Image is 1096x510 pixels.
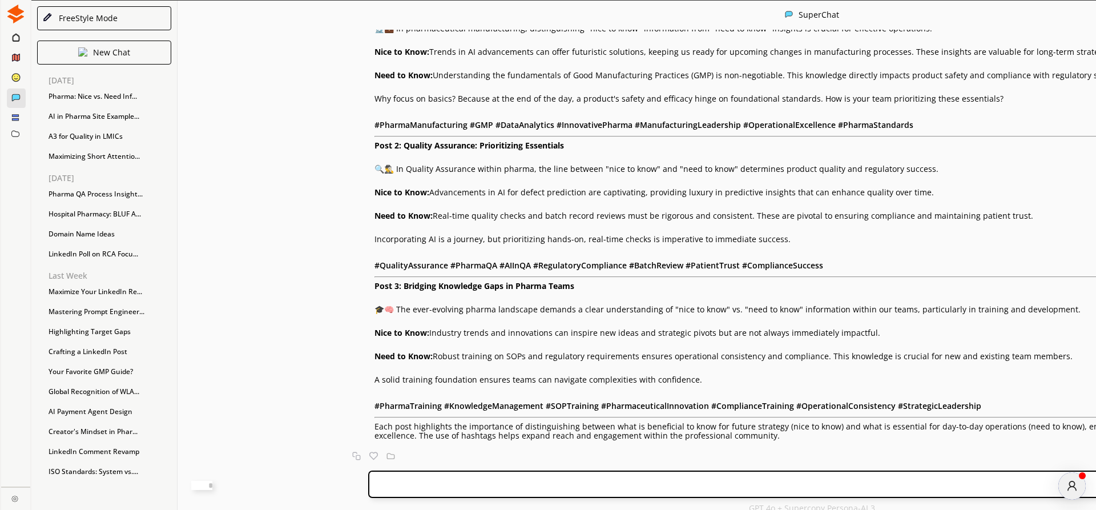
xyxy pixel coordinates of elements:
[43,88,177,105] div: Pharma: Nice vs. Need Inf...
[386,452,395,460] img: Save
[1058,472,1086,500] button: atlas-launcher
[43,463,177,480] div: ISO Standards: System vs....
[785,10,793,18] img: Close
[1,487,30,507] a: Close
[43,206,177,223] div: Hospital Pharmacy: BLUF A...
[42,13,53,23] img: Close
[352,452,361,460] img: Copy
[43,148,177,165] div: Maximizing Short Attentio...
[374,400,981,411] b: # PharmaTraining #KnowledgeManagement #SOPTraining #PharmaceuticalInnovation #ComplianceTraining ...
[43,283,177,300] div: Maximize Your LinkedIn Re...
[799,10,839,20] div: SuperChat
[374,119,913,130] b: # PharmaManufacturing #GMP #DataAnalytics #InnovativePharma #ManufacturingLeadership #Operational...
[49,174,177,183] p: [DATE]
[374,70,433,81] strong: Need to Know:
[43,128,177,145] div: A3 for Quality in LMICs
[374,280,574,291] strong: Post 3: Bridging Knowledge Gaps in Pharma Teams
[1058,472,1086,500] div: atlas-message-author-avatar
[43,186,177,203] div: Pharma QA Process Insight...
[374,351,433,362] strong: Need to Know:
[11,495,18,502] img: Close
[78,47,87,57] img: Close
[43,403,177,420] div: AI Payment Agent Design
[374,46,429,57] strong: Nice to Know:
[43,383,177,400] div: Global Recognition of WLA...
[43,323,177,340] div: Highlighting Target Gaps
[49,76,177,85] p: [DATE]
[374,187,429,198] strong: Nice to Know:
[6,5,25,23] img: Close
[43,423,177,440] div: Creator's Mindset in Phar...
[49,271,177,280] p: Last Week
[43,343,177,360] div: Crafting a LinkedIn Post
[55,14,118,23] div: FreeStyle Mode
[374,260,823,271] b: # QualityAssurance #PharmaQA #AIInQA #RegulatoryCompliance #BatchReview #PatientTrust #Compliance...
[374,140,564,151] strong: Post 2: Quality Assurance: Prioritizing Essentials
[43,226,177,243] div: Domain Name Ideas
[43,303,177,320] div: Mastering Prompt Engineer...
[43,363,177,380] div: Your Favorite GMP Guide?
[93,48,130,57] p: New Chat
[43,246,177,263] div: LinkedIn Poll on RCA Focu...
[374,210,433,221] strong: Need to Know:
[43,108,177,125] div: AI in Pharma Site Example...
[374,327,429,338] strong: Nice to Know:
[43,443,177,460] div: LinkedIn Comment Revamp
[369,452,378,460] img: Favorite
